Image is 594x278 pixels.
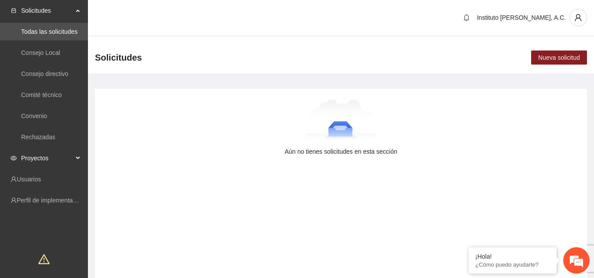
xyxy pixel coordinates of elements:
[531,51,587,65] button: Nueva solicitud
[21,112,47,119] a: Convenio
[21,70,68,77] a: Consejo directivo
[21,149,73,167] span: Proyectos
[17,197,85,204] a: Perfil de implementadora
[460,14,473,21] span: bell
[459,11,474,25] button: bell
[95,51,142,65] span: Solicitudes
[38,253,50,265] span: warning
[570,14,587,22] span: user
[21,2,73,19] span: Solicitudes
[11,155,17,161] span: eye
[21,49,60,56] a: Consejo Local
[569,9,587,26] button: user
[21,91,62,98] a: Comité técnico
[538,53,580,62] span: Nueva solicitud
[477,14,566,21] span: Instituto [PERSON_NAME], A.C.
[305,99,377,143] img: Aún no tienes solicitudes en esta sección
[475,261,550,268] p: ¿Cómo puedo ayudarte?
[11,7,17,14] span: inbox
[21,28,77,35] a: Todas las solicitudes
[17,176,41,183] a: Usuarios
[21,134,55,141] a: Rechazadas
[109,147,573,156] div: Aún no tienes solicitudes en esta sección
[475,253,550,260] div: ¡Hola!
